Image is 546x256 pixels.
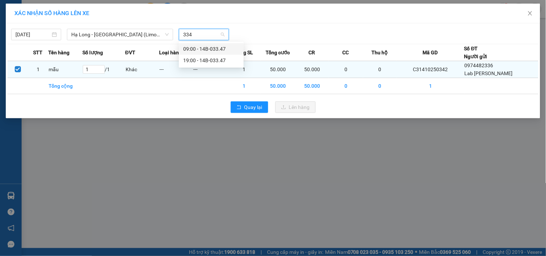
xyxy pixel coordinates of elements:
[520,4,540,24] button: Close
[261,61,295,78] td: 50.000
[244,103,262,111] span: Quay lại
[236,105,242,110] span: rollback
[309,49,315,56] span: CR
[465,70,513,76] span: Lab [PERSON_NAME]
[15,31,50,38] input: 14/10/2025
[329,61,363,78] td: 0
[397,78,464,94] td: 1
[48,78,82,94] td: Tổng cộng
[231,101,268,113] button: rollbackQuay lại
[14,10,89,17] span: XÁC NHẬN SỐ HÀNG LÊN XE
[343,49,349,56] span: CC
[275,101,316,113] button: uploadLên hàng
[6,48,69,67] span: Gửi hàng Hạ Long: Hotline:
[48,61,82,78] td: mẫu
[125,49,135,56] span: ĐVT
[15,34,72,46] strong: 0888 827 827 - 0848 827 827
[165,32,169,37] span: down
[465,63,493,68] span: 0974482336
[363,61,397,78] td: 0
[266,49,290,56] span: Tổng cước
[527,10,533,16] span: close
[423,49,438,56] span: Mã GD
[363,78,397,94] td: 0
[48,49,69,56] span: Tên hàng
[397,61,464,78] td: C31410250342
[193,61,227,78] td: ---
[125,61,159,78] td: Khác
[235,49,253,56] span: Tổng SL
[295,78,329,94] td: 50.000
[159,61,193,78] td: ---
[227,78,261,94] td: 1
[295,61,329,78] td: 50.000
[82,61,125,78] td: / 1
[261,78,295,94] td: 50.000
[183,45,239,53] div: 09:00 - 14B-033.47
[227,61,261,78] td: 1
[3,21,72,46] span: Gửi hàng [GEOGRAPHIC_DATA]: Hotline:
[28,61,49,78] td: 1
[8,4,68,19] strong: Công ty TNHH Phúc Xuyên
[329,78,363,94] td: 0
[464,45,487,60] div: Số ĐT Người gửi
[183,56,239,64] div: 19:00 - 14B-033.47
[82,49,103,56] span: Số lượng
[372,49,388,56] span: Thu hộ
[71,29,169,40] span: Hạ Long - Hà Nội (Limousine)
[4,27,72,40] strong: 024 3236 3236 -
[33,49,42,56] span: STT
[159,49,182,56] span: Loại hàng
